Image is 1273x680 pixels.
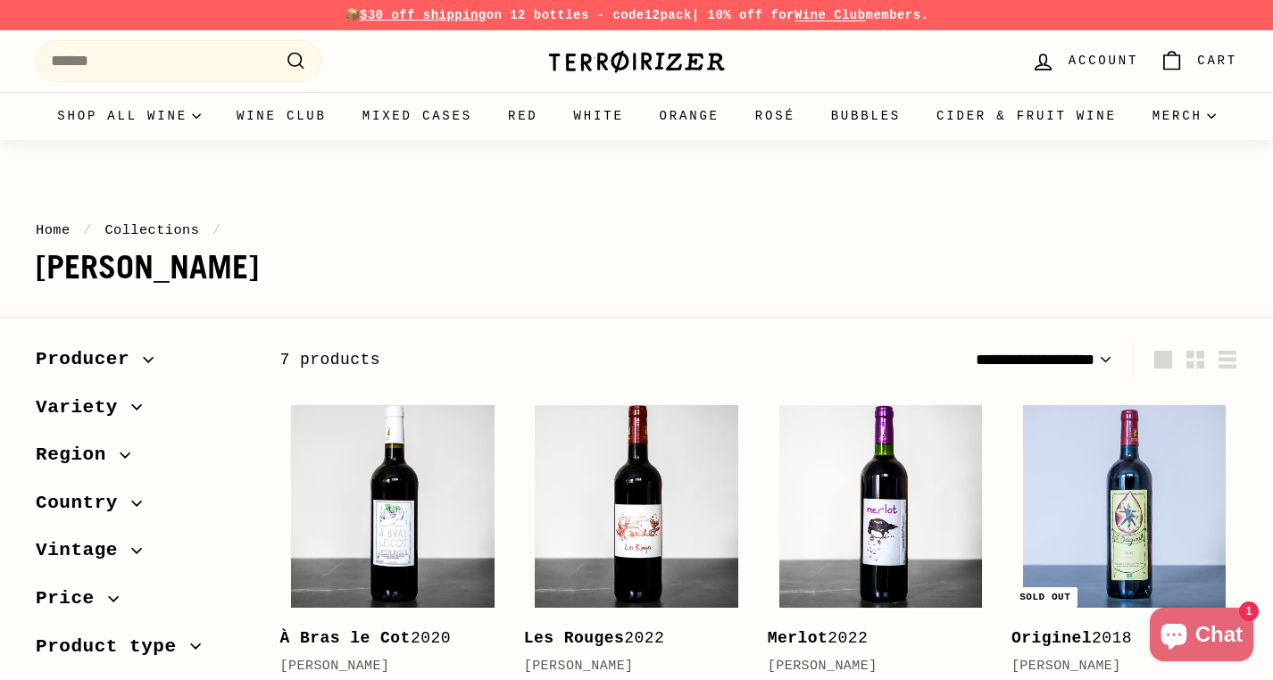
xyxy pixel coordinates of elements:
[208,222,226,238] span: /
[1144,608,1259,666] inbox-online-store-chat: Shopify online store chat
[345,92,490,140] a: Mixed Cases
[737,92,813,140] a: Rosé
[39,92,219,140] summary: Shop all wine
[36,393,131,423] span: Variety
[360,8,487,22] span: $30 off shipping
[36,440,120,470] span: Region
[36,535,131,566] span: Vintage
[1012,587,1077,608] div: Sold out
[1197,51,1237,70] span: Cart
[36,584,108,614] span: Price
[36,484,252,532] button: Country
[36,250,1237,286] h1: [PERSON_NAME]
[1069,51,1138,70] span: Account
[1011,626,1219,651] div: 2018
[490,92,556,140] a: Red
[645,8,692,22] strong: 12pack
[768,626,976,651] div: 2022
[36,632,190,662] span: Product type
[280,629,411,647] b: À Bras le Cot
[104,222,199,238] a: Collections
[1011,656,1219,677] div: [PERSON_NAME]
[36,435,252,484] button: Region
[36,531,252,579] button: Vintage
[280,347,759,373] div: 7 products
[556,92,642,140] a: White
[642,92,737,140] a: Orange
[36,488,131,518] span: Country
[280,626,488,651] div: 2020
[1135,92,1234,140] summary: Merch
[36,222,71,238] a: Home
[36,627,252,676] button: Product type
[36,5,1237,25] p: 📦 on 12 bottles - code | 10% off for members.
[36,388,252,436] button: Variety
[36,579,252,627] button: Price
[768,656,976,677] div: [PERSON_NAME]
[795,8,866,22] a: Wine Club
[219,92,345,140] a: Wine Club
[36,220,1237,241] nav: breadcrumbs
[36,340,252,388] button: Producer
[524,626,732,651] div: 2022
[768,629,828,647] b: Merlot
[524,629,625,647] b: Les Rouges
[813,92,919,140] a: Bubbles
[280,656,488,677] div: [PERSON_NAME]
[1149,35,1248,87] a: Cart
[36,344,143,375] span: Producer
[79,222,96,238] span: /
[524,656,732,677] div: [PERSON_NAME]
[1020,35,1149,87] a: Account
[919,92,1135,140] a: Cider & Fruit Wine
[1011,629,1092,647] b: Originel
